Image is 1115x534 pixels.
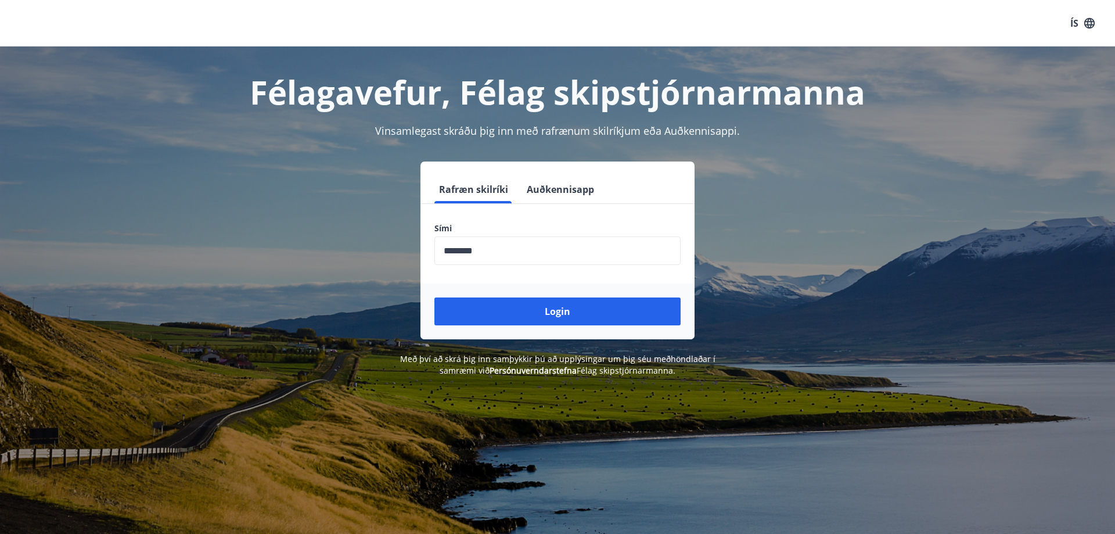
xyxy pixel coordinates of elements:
[490,365,577,376] a: Persónuverndarstefna
[434,175,513,203] button: Rafræn skilríki
[375,124,740,138] span: Vinsamlegast skráðu þig inn með rafrænum skilríkjum eða Auðkennisappi.
[434,223,681,234] label: Sími
[522,175,599,203] button: Auðkennisapp
[153,70,962,114] h1: Félagavefur, Félag skipstjórnarmanna
[400,353,715,376] span: Með því að skrá þig inn samþykkir þú að upplýsingar um þig séu meðhöndlaðar í samræmi við Félag s...
[434,298,681,325] button: Login
[1064,13,1101,34] button: ÍS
